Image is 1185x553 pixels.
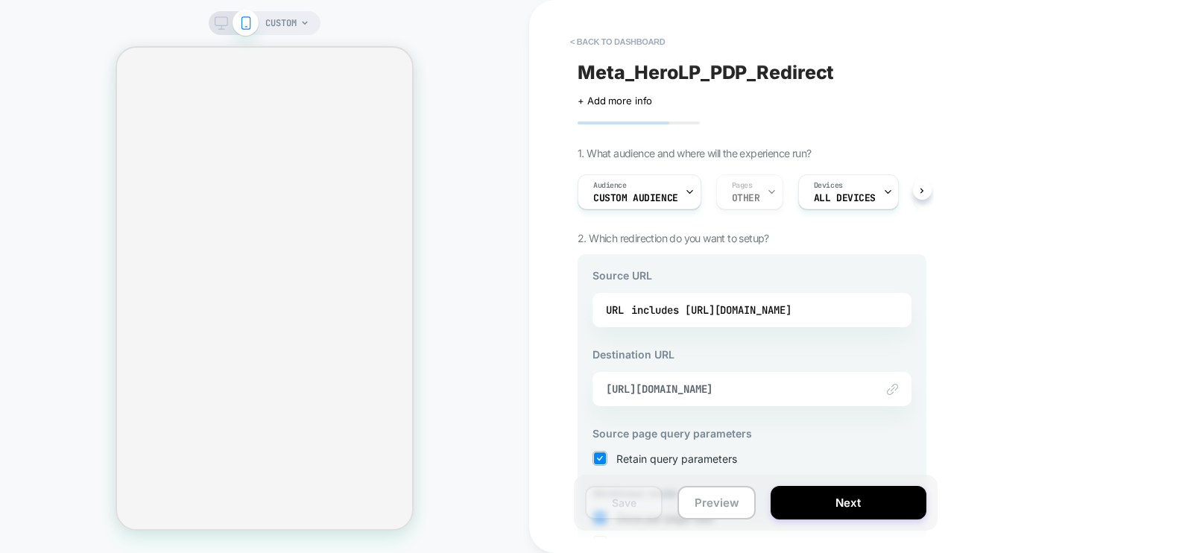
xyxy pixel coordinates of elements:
[578,147,811,159] span: 1. What audience and where will the experience run?
[677,486,755,519] button: Preview
[563,30,672,54] button: < back to dashboard
[592,269,911,282] h3: Source URL
[578,95,652,107] span: + Add more info
[578,61,834,83] span: Meta_HeroLP_PDP_Redirect
[887,384,898,395] img: edit
[585,486,663,519] button: Save
[814,193,876,203] span: ALL DEVICES
[592,427,911,440] h3: Source page query parameters
[592,348,911,361] h3: Destination URL
[606,382,861,396] span: [URL][DOMAIN_NAME]
[631,299,791,321] div: includes [URL][DOMAIN_NAME]
[593,180,627,191] span: Audience
[578,232,769,244] span: 2. Which redirection do you want to setup?
[265,11,297,35] span: CUSTOM
[814,180,843,191] span: Devices
[606,299,898,321] div: URL
[771,486,926,519] button: Next
[616,452,737,465] span: Retain query parameters
[593,193,678,203] span: Custom Audience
